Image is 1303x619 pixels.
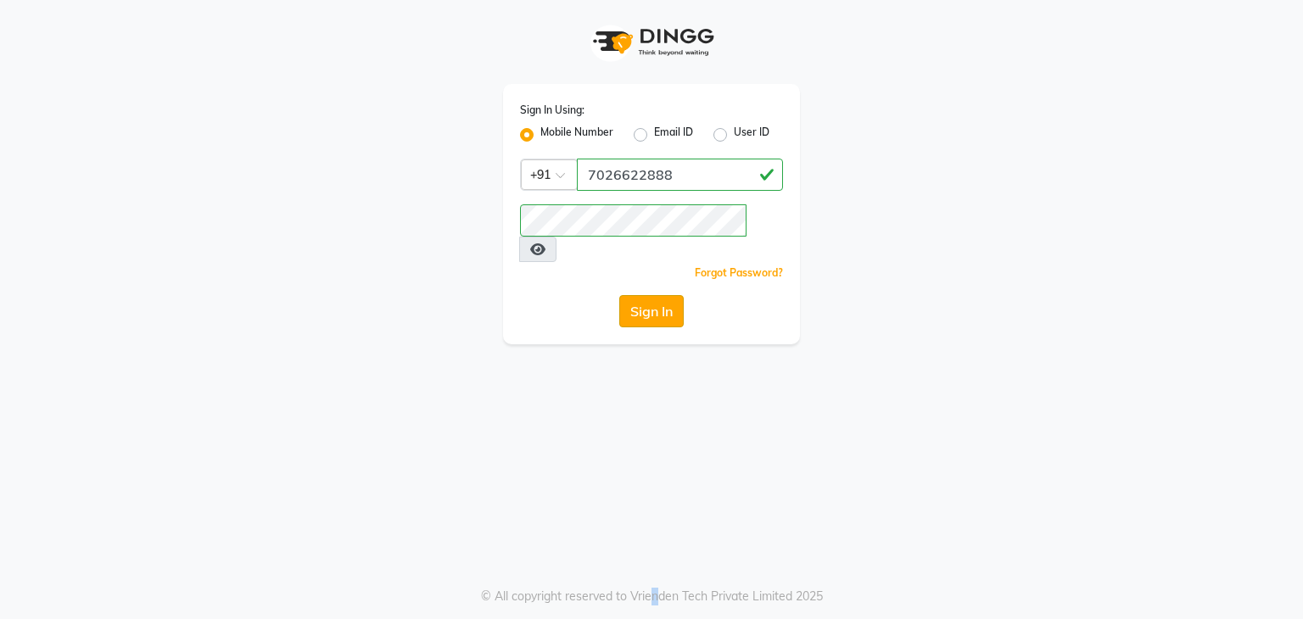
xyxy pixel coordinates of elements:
[584,17,719,67] img: logo1.svg
[520,103,584,118] label: Sign In Using:
[520,204,747,237] input: Username
[734,125,769,145] label: User ID
[695,266,783,279] a: Forgot Password?
[619,295,684,327] button: Sign In
[577,159,783,191] input: Username
[654,125,693,145] label: Email ID
[540,125,613,145] label: Mobile Number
